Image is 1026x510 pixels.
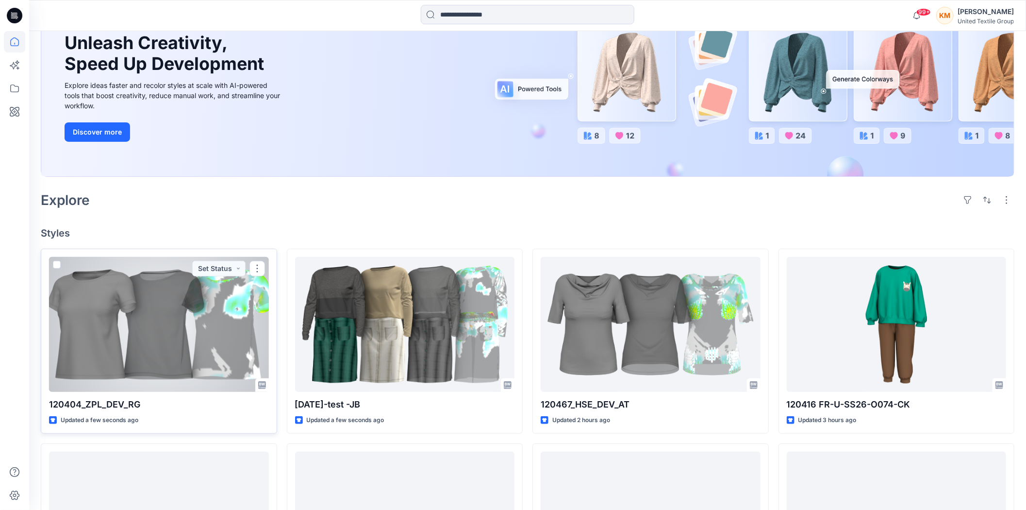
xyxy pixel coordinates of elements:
span: 99+ [916,8,931,16]
a: 120404_ZPL_DEV_RG [49,257,269,392]
h1: Unleash Creativity, Speed Up Development [65,33,268,74]
p: Updated 2 hours ago [552,415,610,425]
p: 120467_HSE_DEV_AT [541,398,761,411]
div: KM [936,7,954,24]
a: 120467_HSE_DEV_AT [541,257,761,392]
p: 120416 FR-U-SS26-O074-CK [787,398,1007,411]
a: 120416 FR-U-SS26-O074-CK [787,257,1007,392]
p: Updated 3 hours ago [798,415,857,425]
div: [PERSON_NAME] [958,6,1014,17]
a: Discover more [65,122,283,142]
button: Discover more [65,122,130,142]
h2: Explore [41,192,90,208]
h4: Styles [41,227,1014,239]
p: Updated a few seconds ago [307,415,384,425]
div: Explore ideas faster and recolor styles at scale with AI-powered tools that boost creativity, red... [65,80,283,111]
p: 120404_ZPL_DEV_RG [49,398,269,411]
a: 2025.09.24-test -JB [295,257,515,392]
p: Updated a few seconds ago [61,415,138,425]
div: United Textile Group [958,17,1014,25]
p: [DATE]-test -JB [295,398,515,411]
